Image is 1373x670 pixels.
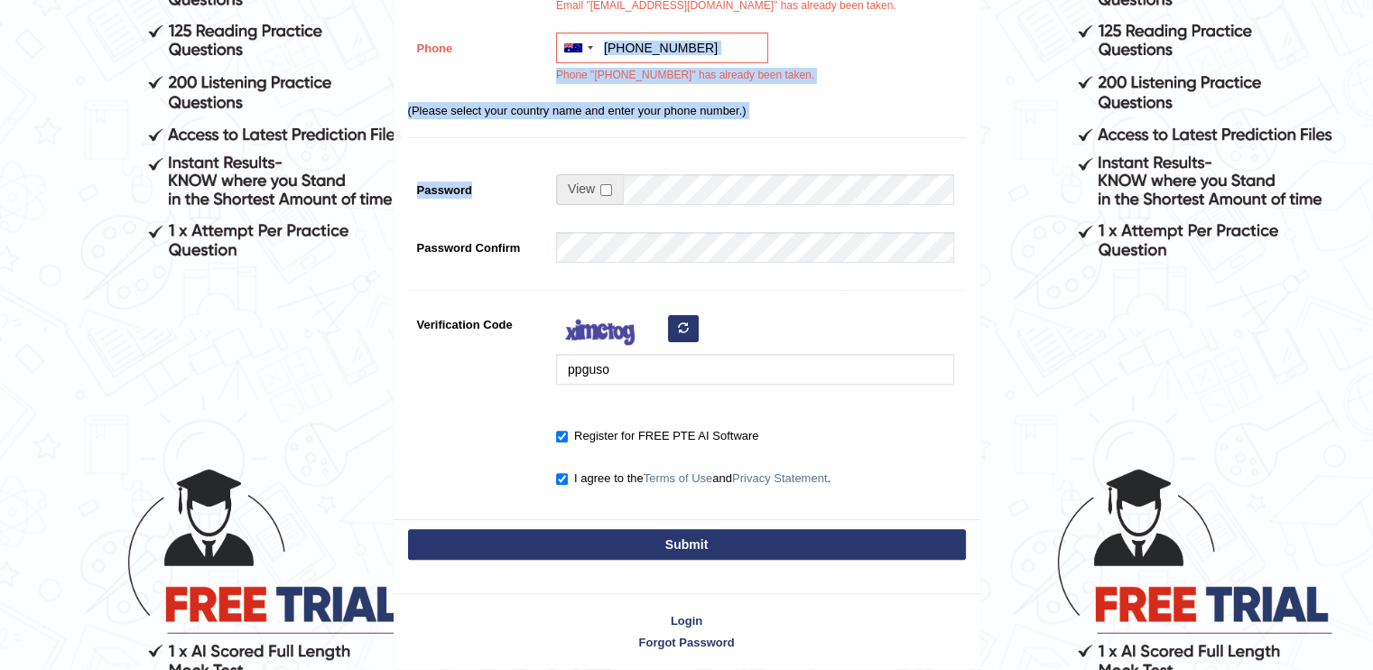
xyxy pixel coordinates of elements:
label: Password Confirm [408,232,548,256]
a: Terms of Use [644,471,713,485]
input: +61 412 345 678 [556,33,768,63]
label: Register for FREE PTE AI Software [556,427,758,445]
label: Phone [408,33,548,57]
a: Privacy Statement [732,471,828,485]
button: Submit [408,529,966,560]
div: Australia: +61 [557,33,598,62]
label: I agree to the and . [556,470,830,488]
a: Forgot Password [394,634,979,651]
p: (Please select your country name and enter your phone number.) [408,102,966,119]
input: Show/Hide Password [600,184,612,196]
input: Register for FREE PTE AI Software [556,431,568,442]
input: I agree to theTerms of UseandPrivacy Statement. [556,473,568,485]
label: Verification Code [408,309,548,333]
label: Password [408,174,548,199]
a: Login [394,612,979,629]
